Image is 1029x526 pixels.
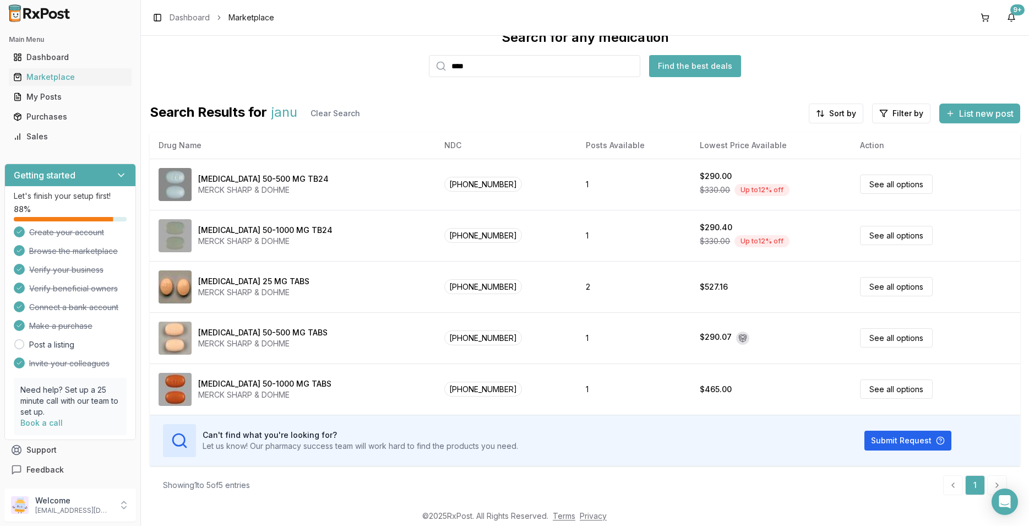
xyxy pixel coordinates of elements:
th: Action [851,132,1020,159]
div: MERCK SHARP & DOHME [198,236,333,247]
button: Support [4,440,136,460]
span: Sort by [829,108,856,119]
td: 2 [577,261,691,312]
a: See all options [860,379,933,399]
td: 1 [577,312,691,364]
th: Drug Name [150,132,435,159]
a: Marketplace [9,67,132,87]
td: 1 [577,159,691,210]
a: Dashboard [170,12,210,23]
a: Terms [553,511,575,520]
a: My Posts [9,87,132,107]
div: My Posts [13,91,127,102]
a: See all options [860,277,933,296]
p: [EMAIL_ADDRESS][DOMAIN_NAME] [35,506,112,515]
nav: pagination [943,475,1007,495]
h2: Main Menu [9,35,132,44]
span: Browse the marketplace [29,246,118,257]
div: [MEDICAL_DATA] 50-1000 MG TABS [198,378,331,389]
button: 9+ [1003,9,1020,26]
span: Filter by [892,108,923,119]
button: Feedback [4,460,136,480]
img: Janumet XR 50-1000 MG TB24 [159,219,192,252]
button: Filter by [872,104,930,123]
div: $290.40 [700,222,732,233]
img: User avatar [11,496,29,514]
td: 1 [577,364,691,415]
nav: breadcrumb [170,12,274,23]
p: Need help? Set up a 25 minute call with our team to set up. [20,384,120,417]
a: Post a listing [29,339,74,350]
h3: Can't find what you're looking for? [203,430,518,441]
span: $330.00 [700,185,730,196]
span: [PHONE_NUMBER] [444,228,522,243]
span: [PHONE_NUMBER] [444,330,522,345]
p: Let us know! Our pharmacy success team will work hard to find the products you need. [203,441,518,452]
div: Open Intercom Messenger [992,489,1018,515]
button: Submit Request [864,431,951,451]
div: [MEDICAL_DATA] 50-1000 MG TB24 [198,225,333,236]
button: Find the best deals [649,55,741,77]
img: RxPost Logo [4,4,75,22]
button: My Posts [4,88,136,106]
div: $290.07 [700,332,732,345]
div: Up to 12 % off [734,235,790,247]
span: Feedback [26,464,64,475]
div: $527.16 [700,281,728,292]
p: Welcome [35,495,112,506]
div: MERCK SHARP & DOHME [198,389,331,400]
button: Dashboard [4,48,136,66]
a: Purchases [9,107,132,127]
div: 9+ [1010,4,1025,15]
span: List new post [959,107,1014,120]
div: $465.00 [700,384,732,395]
div: Search for any medication [502,29,669,46]
div: [MEDICAL_DATA] 50-500 MG TB24 [198,173,329,185]
span: Invite your colleagues [29,358,110,369]
span: $330.00 [700,236,730,247]
th: NDC [435,132,578,159]
span: [PHONE_NUMBER] [444,382,522,397]
button: Sort by [809,104,863,123]
button: List new post [939,104,1020,123]
button: Clear Search [302,104,369,123]
p: Let's finish your setup first! [14,191,127,202]
a: See all options [860,175,933,194]
div: Purchases [13,111,127,122]
span: [PHONE_NUMBER] [444,177,522,192]
div: Up to 12 % off [734,184,790,196]
td: 1 [577,210,691,261]
div: MERCK SHARP & DOHME [198,185,329,196]
a: 1 [965,475,985,495]
span: 88 % [14,204,31,215]
div: Showing 1 to 5 of 5 entries [163,480,250,491]
th: Posts Available [577,132,691,159]
th: Lowest Price Available [691,132,851,159]
a: See all options [860,328,933,348]
img: Janumet 50-1000 MG TABS [159,373,192,406]
div: [MEDICAL_DATA] 25 MG TABS [198,276,309,287]
span: Connect a bank account [29,302,118,313]
div: MERCK SHARP & DOHME [198,338,328,349]
button: Purchases [4,108,136,126]
img: Januvia 25 MG TABS [159,270,192,303]
span: Create your account [29,227,104,238]
a: Dashboard [9,47,132,67]
a: Sales [9,127,132,147]
a: See all options [860,226,933,245]
a: List new post [939,109,1020,120]
a: Privacy [580,511,607,520]
img: Janumet XR 50-500 MG TB24 [159,168,192,201]
img: Janumet 50-500 MG TABS [159,322,192,355]
div: $290.00 [700,171,732,182]
button: Sales [4,128,136,145]
span: Make a purchase [29,321,92,332]
div: Dashboard [13,52,127,63]
span: Marketplace [228,12,274,23]
span: Search Results for [150,104,267,123]
a: Book a call [20,418,63,427]
h3: Getting started [14,169,75,182]
button: Marketplace [4,68,136,86]
span: janu [271,104,297,123]
div: MERCK SHARP & DOHME [198,287,309,298]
